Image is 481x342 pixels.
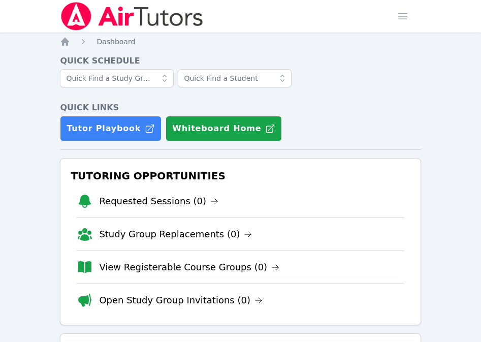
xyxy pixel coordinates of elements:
h4: Quick Schedule [60,55,421,67]
img: Air Tutors [60,2,204,30]
span: Dashboard [97,38,135,46]
input: Quick Find a Study Group [60,69,174,87]
h3: Tutoring Opportunities [69,167,412,185]
a: Open Study Group Invitations (0) [99,293,263,307]
button: Whiteboard Home [166,116,282,141]
a: Study Group Replacements (0) [99,227,252,241]
a: Dashboard [97,37,135,47]
nav: Breadcrumb [60,37,421,47]
a: Tutor Playbook [60,116,162,141]
a: View Registerable Course Groups (0) [99,260,279,274]
a: Requested Sessions (0) [99,194,218,208]
input: Quick Find a Student [178,69,292,87]
h4: Quick Links [60,102,421,114]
